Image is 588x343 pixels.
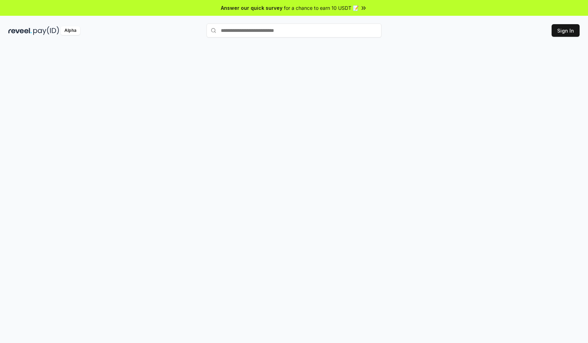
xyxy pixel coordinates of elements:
[221,4,282,12] span: Answer our quick survey
[552,24,580,37] button: Sign In
[284,4,359,12] span: for a chance to earn 10 USDT 📝
[33,26,59,35] img: pay_id
[8,26,32,35] img: reveel_dark
[61,26,80,35] div: Alpha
